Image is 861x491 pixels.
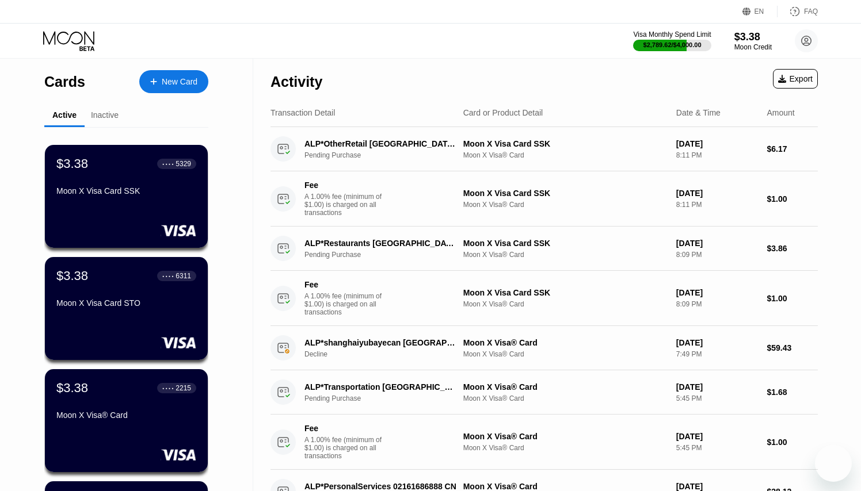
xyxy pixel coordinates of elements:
div: Pending Purchase [304,151,470,159]
div: Fee [304,181,385,190]
div: ● ● ● ● [162,274,174,278]
div: Moon X Visa Card STO [56,298,196,308]
div: ● ● ● ● [162,162,174,166]
div: $3.38 [734,31,772,43]
div: Moon X Visa® Card [463,350,667,358]
div: FeeA 1.00% fee (minimum of $1.00) is charged on all transactionsMoon X Visa Card SSKMoon X Visa® ... [271,271,818,326]
div: Inactive [91,110,119,120]
div: A 1.00% fee (minimum of $1.00) is charged on all transactions [304,292,391,316]
div: $1.00 [767,438,818,447]
div: Fee [304,280,385,289]
div: 5:45 PM [676,394,758,402]
div: Pending Purchase [304,394,470,402]
div: Visa Monthly Spend Limit$2,789.62/$4,000.00 [633,30,711,51]
div: Moon X Visa Card SSK [463,189,667,198]
div: Moon X Visa® Card [463,201,667,209]
div: $1.00 [767,194,818,204]
div: Moon X Visa® Card [463,300,667,308]
div: FeeA 1.00% fee (minimum of $1.00) is charged on all transactionsMoon X Visa Card SSKMoon X Visa® ... [271,171,818,227]
div: Date & Time [676,108,721,117]
div: 5329 [176,160,191,168]
div: Moon X Visa® Card [56,411,196,420]
div: 6311 [176,272,191,280]
div: Fee [304,424,385,433]
div: Activity [271,74,322,90]
div: FAQ [804,7,818,16]
div: [DATE] [676,239,758,248]
div: Export [773,69,818,89]
div: ALP*shanghaiyubayecan [GEOGRAPHIC_DATA] CN [304,338,458,347]
div: 8:09 PM [676,251,758,259]
div: ALP*Transportation [GEOGRAPHIC_DATA] CN [304,382,458,392]
div: FAQ [778,6,818,17]
div: Visa Monthly Spend Limit [633,30,711,39]
div: ALP*Restaurants [GEOGRAPHIC_DATA] [GEOGRAPHIC_DATA]Pending PurchaseMoon X Visa Card SSKMoon X Vis... [271,227,818,271]
div: [DATE] [676,382,758,392]
div: Moon X Visa® Card [463,432,667,441]
div: Moon X Visa Card SSK [463,139,667,148]
div: $2,789.62 / $4,000.00 [643,41,702,48]
div: $3.38● ● ● ●5329Moon X Visa Card SSK [45,145,208,248]
div: [DATE] [676,432,758,441]
div: 5:45 PM [676,444,758,452]
div: 2215 [176,384,191,392]
div: $59.43 [767,343,818,352]
div: Active [52,110,77,120]
div: EN [755,7,764,16]
div: Amount [767,108,794,117]
div: 8:11 PM [676,151,758,159]
div: $3.38 [56,156,88,171]
div: Moon X Visa Card SSK [463,239,667,248]
div: Moon X Visa® Card [463,151,667,159]
div: ALP*shanghaiyubayecan [GEOGRAPHIC_DATA] CNDeclineMoon X Visa® CardMoon X Visa® Card[DATE]7:49 PM$... [271,326,818,370]
div: Card or Product Detail [463,108,543,117]
div: EN [742,6,778,17]
div: $1.00 [767,294,818,303]
div: ALP*OtherRetail [GEOGRAPHIC_DATA] CN [304,139,458,148]
div: Export [778,74,813,83]
div: Moon X Visa Card SSK [463,288,667,297]
div: ALP*PersonalServices 02161686888 CN [304,482,458,491]
div: Moon X Visa® Card [463,444,667,452]
div: ALP*Transportation [GEOGRAPHIC_DATA] CNPending PurchaseMoon X Visa® CardMoon X Visa® Card[DATE]5:... [271,370,818,415]
div: ALP*OtherRetail [GEOGRAPHIC_DATA] CNPending PurchaseMoon X Visa Card SSKMoon X Visa® Card[DATE]8:... [271,127,818,171]
div: $3.38Moon Credit [734,31,772,51]
div: [DATE] [676,338,758,347]
div: ALP*Restaurants [GEOGRAPHIC_DATA] [GEOGRAPHIC_DATA] [304,239,458,248]
div: Transaction Detail [271,108,335,117]
div: 8:11 PM [676,201,758,209]
div: New Card [139,70,208,93]
div: [DATE] [676,189,758,198]
div: Moon X Visa® Card [463,394,667,402]
div: $1.68 [767,388,818,397]
div: Cards [44,74,85,90]
div: [DATE] [676,288,758,297]
div: $3.86 [767,244,818,253]
iframe: Button to launch messaging window, conversation in progress [815,445,852,482]
div: Moon X Visa® Card [463,338,667,347]
div: $3.38● ● ● ●6311Moon X Visa Card STO [45,257,208,360]
div: A 1.00% fee (minimum of $1.00) is charged on all transactions [304,436,391,460]
div: Moon X Visa® Card [463,382,667,392]
div: 8:09 PM [676,300,758,308]
div: $3.38 [56,381,88,396]
div: $3.38 [56,268,88,283]
div: FeeA 1.00% fee (minimum of $1.00) is charged on all transactionsMoon X Visa® CardMoon X Visa® Car... [271,415,818,470]
div: Decline [304,350,470,358]
div: A 1.00% fee (minimum of $1.00) is charged on all transactions [304,193,391,217]
div: 7:49 PM [676,350,758,358]
div: $3.38● ● ● ●2215Moon X Visa® Card [45,369,208,472]
div: Moon Credit [734,43,772,51]
div: New Card [162,77,197,87]
div: Moon X Visa® Card [463,482,667,491]
div: [DATE] [676,482,758,491]
div: ● ● ● ● [162,386,174,390]
div: Pending Purchase [304,251,470,259]
div: $6.17 [767,144,818,154]
div: Moon X Visa® Card [463,251,667,259]
div: Moon X Visa Card SSK [56,186,196,195]
div: [DATE] [676,139,758,148]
